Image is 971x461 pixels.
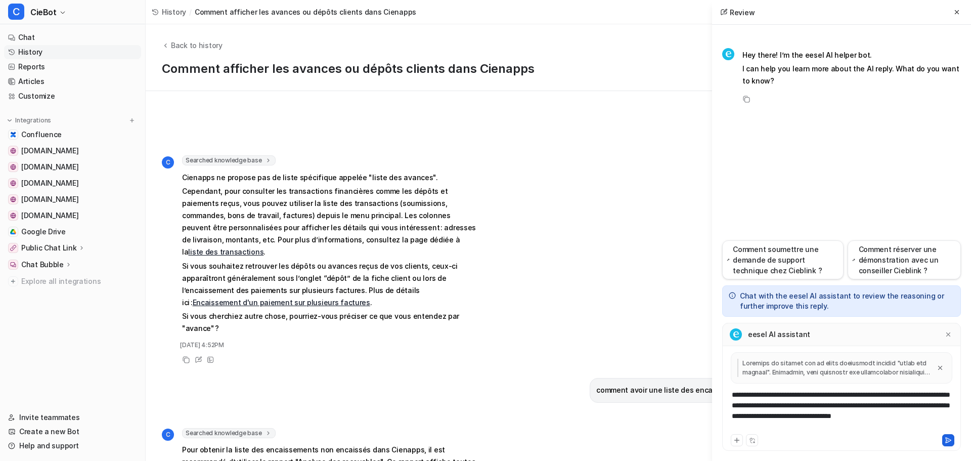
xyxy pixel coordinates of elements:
img: cieblink.com [10,164,16,170]
p: Hey there! I’m the eesel AI helper bot. [742,49,961,61]
span: [DOMAIN_NAME] [21,211,78,221]
img: ciemetric.com [10,196,16,202]
p: Cienapps ne propose pas de liste spécifique appelée "liste des avances". [182,172,478,184]
a: ciemetric.com[DOMAIN_NAME] [4,192,141,206]
a: Create a new Bot [4,425,141,439]
a: History [152,7,186,17]
p: Public Chat Link [21,243,77,253]
p: Chat with the eesel AI assistant to review the reasoning or further improve this reply. [740,291,954,311]
p: comment avoir une liste des encaissement non-encaisser [596,384,797,396]
span: Confluence [21,130,62,140]
button: Integrations [4,115,54,125]
span: C [162,156,174,169]
a: Chat [4,30,141,45]
img: Google Drive [10,229,16,235]
p: Loremips do sitamet con ad elits doeiusmodt incidid "utlab etd magnaal". Enimadmin, veni quisnost... [737,359,931,377]
p: Integrations [15,116,51,124]
a: Encaissement d'un paiement sur plusieurs factures [193,298,370,307]
h1: Comment afficher les avances ou dépôts clients dans Cienapps [162,62,803,76]
img: Public Chat Link [10,245,16,251]
a: software.ciemetric.com[DOMAIN_NAME] [4,208,141,223]
a: Customize [4,89,141,103]
span: C [8,4,24,20]
span: [DOMAIN_NAME] [21,178,78,188]
a: Articles [4,74,141,89]
img: Confluence [10,132,16,138]
span: Explore all integrations [21,273,137,289]
span: / [189,7,192,17]
a: History [4,45,141,59]
img: software.ciemetric.com [10,213,16,219]
span: [DOMAIN_NAME] [21,146,78,156]
button: Comment soumettre une demande de support technique chez Cieblink ? [722,240,844,279]
p: Cependant, pour consulter les transactions financières comme les dépôts et paiements reçus, vous ... [182,185,478,258]
img: expand menu [6,117,13,124]
a: cienapps.com[DOMAIN_NAME] [4,144,141,158]
a: Reports [4,60,141,74]
a: Help and support [4,439,141,453]
a: ConfluenceConfluence [4,128,141,142]
img: cienapps.com [10,148,16,154]
a: Google DriveGoogle Drive [4,225,141,239]
button: Comment réserver une démonstration avec un conseiller Cieblink ? [848,240,961,279]
img: app.cieblink.com [10,180,16,186]
p: Si vous cherchiez autre chose, pourriez-vous préciser ce que vous entendez par "avance" ? [182,310,478,334]
span: Back to history [171,40,223,51]
p: I can help you learn more about the AI reply. What do you want to know? [742,63,961,87]
button: Back to history [162,40,223,51]
img: Chat Bubble [10,262,16,268]
a: Explore all integrations [4,274,141,288]
button: Close quote [935,362,946,373]
span: CieBot [30,5,57,19]
a: Invite teammates [4,410,141,425]
span: Comment afficher les avances ou dépôts clients dans Cienapps [195,7,416,17]
span: C [162,429,174,441]
span: Google Drive [21,227,66,237]
a: cieblink.com[DOMAIN_NAME] [4,160,141,174]
span: [DATE] 4:52PM [180,341,224,350]
a: app.cieblink.com[DOMAIN_NAME] [4,176,141,190]
a: liste des transactions [188,247,263,256]
span: Searched knowledge base [182,428,276,438]
p: Chat Bubble [21,260,64,270]
span: [DOMAIN_NAME] [21,162,78,172]
p: eesel AI assistant [748,329,810,340]
img: menu_add.svg [128,117,136,124]
img: explore all integrations [8,276,18,286]
span: Searched knowledge base [182,155,276,165]
p: Si vous souhaitez retrouver les dépôts ou avances reçus de vos clients, ceux-ci apparaîtront géné... [182,260,478,309]
span: [DOMAIN_NAME] [21,194,78,204]
span: History [162,7,186,17]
